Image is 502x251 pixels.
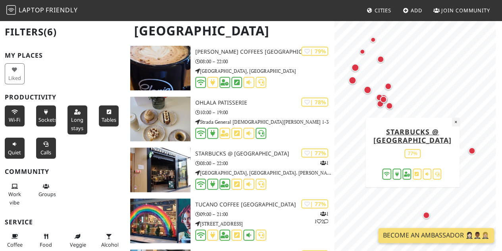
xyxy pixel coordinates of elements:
p: 1 1 2 [314,210,328,225]
div: | 77% [301,148,328,158]
p: 10:00 – 19:00 [195,109,335,116]
span: Quiet [8,149,21,156]
button: Tables [99,105,119,126]
p: [STREET_ADDRESS] [195,220,335,228]
button: Calls [36,138,56,159]
span: Join Community [441,7,490,14]
a: OhLala Patisserie | 78% OhLala Patisserie 10:00 – 19:00 Strada General [DEMOGRAPHIC_DATA][PERSON_... [125,97,335,141]
a: Become an Ambassador 🤵🏻‍♀️🤵🏾‍♂️🤵🏼‍♀️ [378,228,494,243]
h3: Tucano Coffee [GEOGRAPHIC_DATA] [195,201,335,208]
div: Map marker [351,64,362,75]
p: 08:00 – 22:00 [195,160,335,167]
span: Stable Wi-Fi [9,116,20,123]
a: Starbucks @ [GEOGRAPHIC_DATA] [373,126,452,144]
h3: [PERSON_NAME] Coffees [GEOGRAPHIC_DATA] [195,49,335,55]
p: [GEOGRAPHIC_DATA], [GEOGRAPHIC_DATA]. [PERSON_NAME] 4 [195,169,335,177]
span: Work-friendly tables [101,116,116,123]
span: Cities [375,7,391,14]
button: Alcohol [99,230,119,251]
h3: Service [5,218,121,226]
a: Starbucks @ ParkLake Shopping Center | 77% 1 Starbucks @ [GEOGRAPHIC_DATA] 08:00 – 22:00 [GEOGRAP... [125,148,335,192]
p: 09:00 – 21:00 [195,210,335,218]
div: Map marker [364,86,375,97]
h3: OhLala Patisserie [195,99,335,106]
div: Map marker [386,102,396,113]
a: LaptopFriendly LaptopFriendly [6,4,78,18]
button: Quiet [5,138,25,159]
button: Work vibe [5,180,25,209]
span: Veggie [70,241,86,248]
h2: Filters [5,20,121,44]
a: Join Community [430,3,493,18]
h3: My Places [5,52,121,59]
div: Map marker [385,83,395,93]
div: Map marker [423,212,433,222]
button: Veggie [67,230,87,251]
div: Map marker [348,76,360,88]
button: Food [36,230,56,251]
a: Tucano Coffee Zimbabwe | 77% 112 Tucano Coffee [GEOGRAPHIC_DATA] 09:00 – 21:00 [STREET_ADDRESS] [125,198,335,243]
span: Group tables [38,191,56,198]
a: Add [400,3,425,18]
button: Coffee [5,230,25,251]
a: Cities [364,3,394,18]
h3: Starbucks @ [GEOGRAPHIC_DATA] [195,150,335,157]
p: 1 [320,159,328,167]
div: Map marker [370,37,380,47]
p: [GEOGRAPHIC_DATA], [GEOGRAPHIC_DATA] [195,67,335,75]
h3: Community [5,168,121,175]
span: Power sockets [38,116,57,123]
button: Wi-Fi [5,105,25,126]
img: Gloria Jean's Coffees Sun Plaza [130,46,190,90]
img: LaptopFriendly [6,5,16,15]
div: Map marker [377,56,387,66]
button: Sockets [36,105,56,126]
span: Food [40,241,52,248]
span: Long stays [71,116,83,131]
button: Long stays [67,105,87,134]
img: OhLala Patisserie [130,97,190,141]
span: (6) [44,25,57,38]
span: Coffee [7,241,23,248]
img: Tucano Coffee Zimbabwe [130,198,190,243]
div: | 77% [301,199,328,208]
p: 08:00 – 22:00 [195,58,335,65]
div: 77% [405,149,421,158]
div: | 78% [301,97,328,107]
span: Video/audio calls [40,149,51,156]
span: People working [8,191,21,206]
button: Groups [36,180,56,201]
div: Map marker [376,94,386,104]
h1: [GEOGRAPHIC_DATA] [128,20,333,42]
div: Map marker [377,100,387,111]
p: Strada General [DEMOGRAPHIC_DATA][PERSON_NAME] 1-3 [195,118,335,126]
div: Map marker [360,49,369,58]
img: Starbucks @ ParkLake Shopping Center [130,148,190,192]
div: Map marker [380,96,390,106]
div: Map marker [468,147,479,158]
button: Close popup [452,117,460,126]
h3: Productivity [5,93,121,101]
a: Gloria Jean's Coffees Sun Plaza | 79% [PERSON_NAME] Coffees [GEOGRAPHIC_DATA] 08:00 – 22:00 [GEOG... [125,46,335,90]
span: Laptop [19,6,44,14]
span: Alcohol [101,241,119,248]
span: Friendly [46,6,77,14]
span: Add [411,7,422,14]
